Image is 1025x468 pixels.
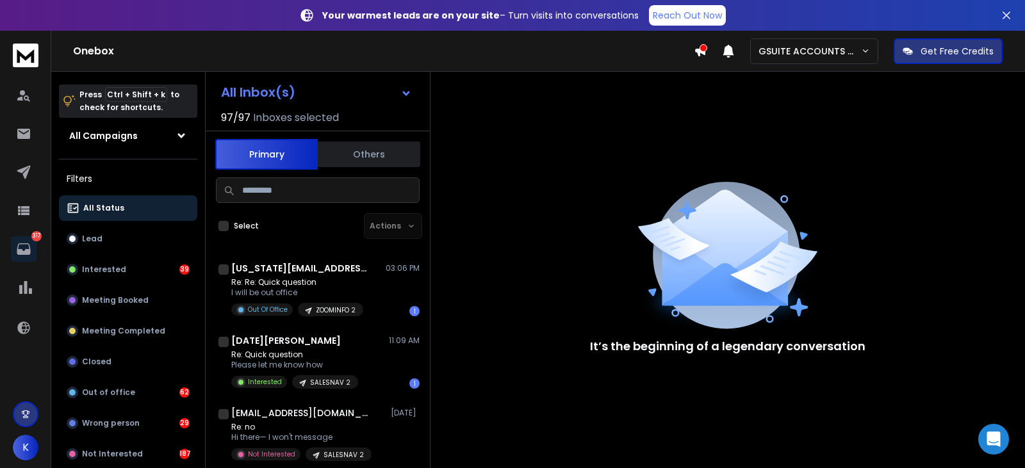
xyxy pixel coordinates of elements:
[179,387,190,398] div: 62
[59,257,197,282] button: Interested39
[310,378,350,387] p: SALESNAV 2
[231,360,358,370] p: Please let me know how
[59,287,197,313] button: Meeting Booked
[231,277,363,287] p: Re: Re: Quick question
[653,9,722,22] p: Reach Out Now
[318,140,420,168] button: Others
[179,449,190,459] div: 187
[59,410,197,436] button: Wrong person29
[649,5,726,26] a: Reach Out Now
[231,262,372,275] h1: [US_STATE][EMAIL_ADDRESS][DOMAIN_NAME]
[105,87,167,102] span: Ctrl + Shift + k
[324,450,364,460] p: SALESNAV 2
[59,170,197,188] h3: Filters
[69,129,138,142] h1: All Campaigns
[82,387,135,398] p: Out of office
[234,221,259,231] label: Select
[59,441,197,467] button: Not Interested187
[248,377,282,387] p: Interested
[409,378,420,389] div: 1
[386,263,420,273] p: 03:06 PM
[13,435,38,460] button: K
[179,264,190,275] div: 39
[211,79,422,105] button: All Inbox(s)
[221,86,295,99] h1: All Inbox(s)
[231,287,363,298] p: I will be out office
[13,44,38,67] img: logo
[253,110,339,125] h3: Inboxes selected
[231,334,341,347] h1: [DATE][PERSON_NAME]
[322,9,639,22] p: – Turn visits into conversations
[59,318,197,344] button: Meeting Completed
[59,380,197,405] button: Out of office62
[82,295,149,305] p: Meeting Booked
[322,9,500,22] strong: Your warmest leads are on your site
[590,337,865,355] p: It’s the beginning of a legendary conversation
[248,449,295,459] p: Not Interested
[231,432,372,442] p: Hi there— I won't message
[389,335,420,346] p: 11:09 AM
[391,408,420,418] p: [DATE]
[231,407,372,419] h1: [EMAIL_ADDRESS][DOMAIN_NAME]
[59,349,197,375] button: Closed
[82,418,140,428] p: Wrong person
[59,195,197,221] button: All Status
[79,88,179,114] p: Press to check for shortcuts.
[82,326,165,336] p: Meeting Completed
[11,236,37,262] a: 317
[894,38,1003,64] button: Get Free Credits
[231,422,372,432] p: Re: no
[409,306,420,316] div: 1
[221,110,250,125] span: 97 / 97
[83,203,124,213] p: All Status
[316,305,356,315] p: ZOOMINFO 2
[73,44,694,59] h1: Onebox
[215,139,318,170] button: Primary
[59,226,197,252] button: Lead
[248,305,288,314] p: Out Of Office
[82,449,143,459] p: Not Interested
[179,418,190,428] div: 29
[82,234,102,244] p: Lead
[921,45,994,58] p: Get Free Credits
[758,45,861,58] p: GSUITE ACCOUNTS - NEW SET
[31,231,42,241] p: 317
[82,264,126,275] p: Interested
[82,357,111,367] p: Closed
[231,350,358,360] p: Re: Quick question
[59,123,197,149] button: All Campaigns
[978,424,1009,455] div: Open Intercom Messenger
